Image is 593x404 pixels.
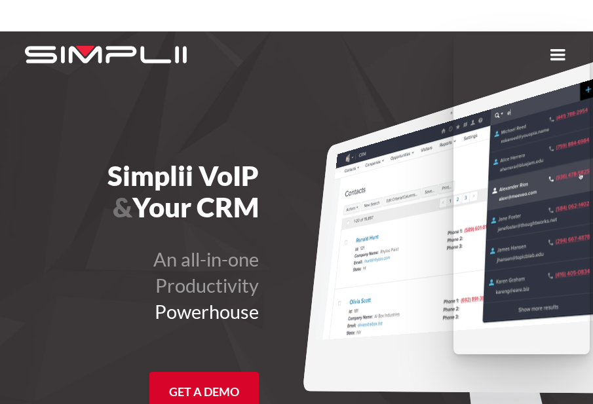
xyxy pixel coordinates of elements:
[12,31,187,78] a: home
[155,300,259,323] span: Powerhouse
[25,46,187,64] img: Simplii
[113,191,132,223] span: &
[12,160,259,223] h1: Simplii VoIP Your CRM
[534,31,581,79] div: menu
[12,246,259,325] h2: An all-in-one Productivity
